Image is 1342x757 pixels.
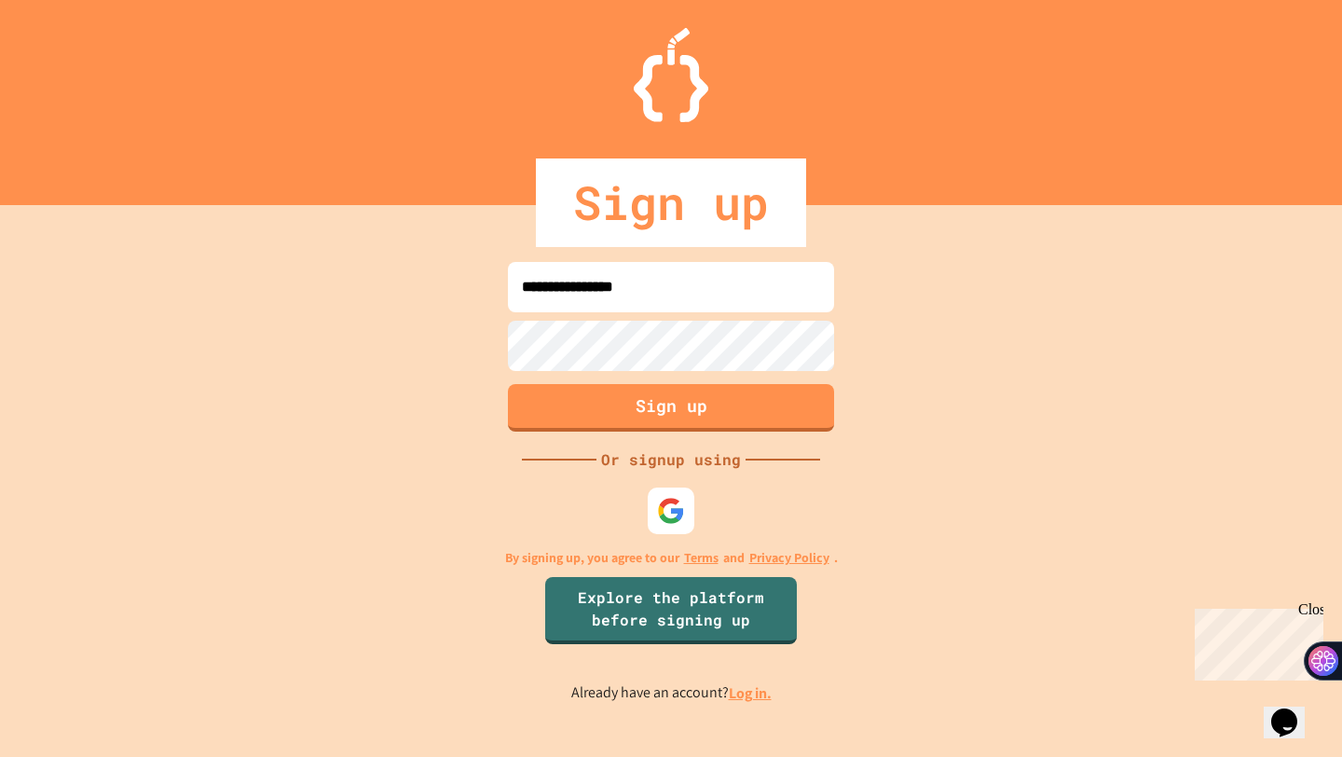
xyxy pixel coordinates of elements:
[571,681,772,705] p: Already have an account?
[596,448,746,471] div: Or signup using
[1187,601,1323,681] iframe: chat widget
[634,28,708,122] img: Logo.svg
[729,683,772,703] a: Log in.
[536,158,806,247] div: Sign up
[7,7,129,118] div: Chat with us now!Close
[657,497,685,525] img: google-icon.svg
[749,548,829,568] a: Privacy Policy
[505,548,838,568] p: By signing up, you agree to our and .
[545,577,797,644] a: Explore the platform before signing up
[1264,682,1323,738] iframe: chat widget
[508,384,834,432] button: Sign up
[684,548,719,568] a: Terms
